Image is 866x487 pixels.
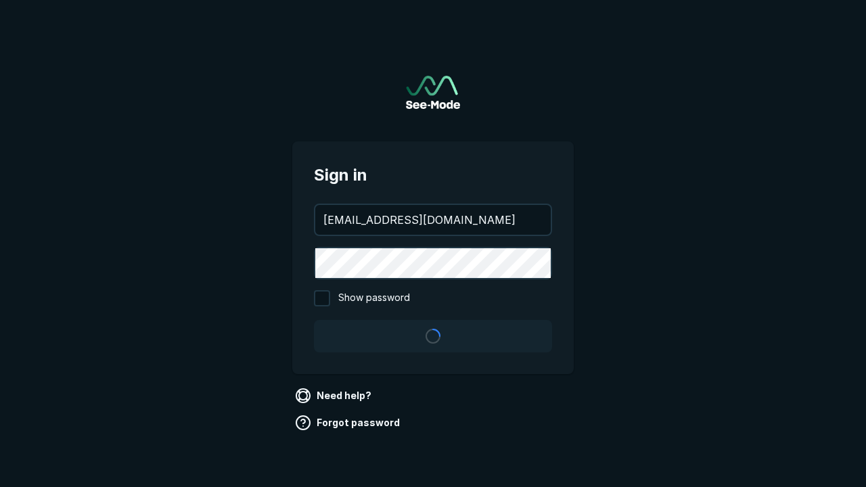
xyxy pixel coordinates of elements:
span: Show password [338,290,410,306]
span: Sign in [314,163,552,187]
a: Go to sign in [406,76,460,109]
input: your@email.com [315,205,551,235]
a: Need help? [292,385,377,407]
a: Forgot password [292,412,405,434]
img: See-Mode Logo [406,76,460,109]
